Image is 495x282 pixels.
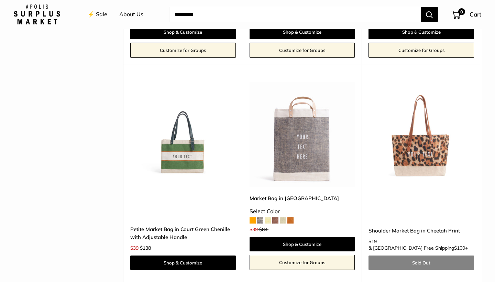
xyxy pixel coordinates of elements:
[250,226,258,232] span: $39
[88,9,107,20] a: ⚡️ Sale
[368,43,474,58] a: Customize for Groups
[470,11,481,18] span: Cart
[368,246,468,250] span: & [GEOGRAPHIC_DATA] Free Shipping +
[368,238,377,245] span: $19
[368,25,474,39] a: Shop & Customize
[130,82,236,187] a: description_Our very first Chenille-Jute Market bagdescription_Adjustable Handles for whatever mo...
[130,25,236,39] a: Shop & Customize
[368,256,474,270] a: Sold Out
[130,43,236,58] a: Customize for Groups
[130,82,236,187] img: description_Our very first Chenille-Jute Market bag
[250,25,355,39] a: Shop & Customize
[250,255,355,270] a: Customize for Groups
[130,225,236,241] a: Petite Market Bag in Court Green Chenille with Adjustable Handle
[421,7,438,22] button: Search
[368,227,474,235] a: Shoulder Market Bag in Cheetah Print
[368,82,474,187] a: description_Make it yours with custom printed text.Shoulder Market Bag in Cheetah Print
[250,194,355,202] a: Market Bag in [GEOGRAPHIC_DATA]
[458,8,465,15] span: 0
[169,7,421,22] input: Search...
[14,4,60,24] img: Apolis: Surplus Market
[452,9,481,20] a: 0 Cart
[250,237,355,251] a: Shop & Customize
[250,206,355,217] div: Select Color
[250,82,355,187] img: description_Make it yours with personalized text
[140,245,151,251] span: $138
[130,245,139,251] span: $39
[259,226,267,232] span: $84
[454,245,465,251] span: $100
[368,82,474,187] img: description_Make it yours with custom printed text.
[250,82,355,187] a: description_Make it yours with personalized textdescription_Our first every Chambray Jute bag...
[250,43,355,58] a: Customize for Groups
[119,9,143,20] a: About Us
[130,256,236,270] a: Shop & Customize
